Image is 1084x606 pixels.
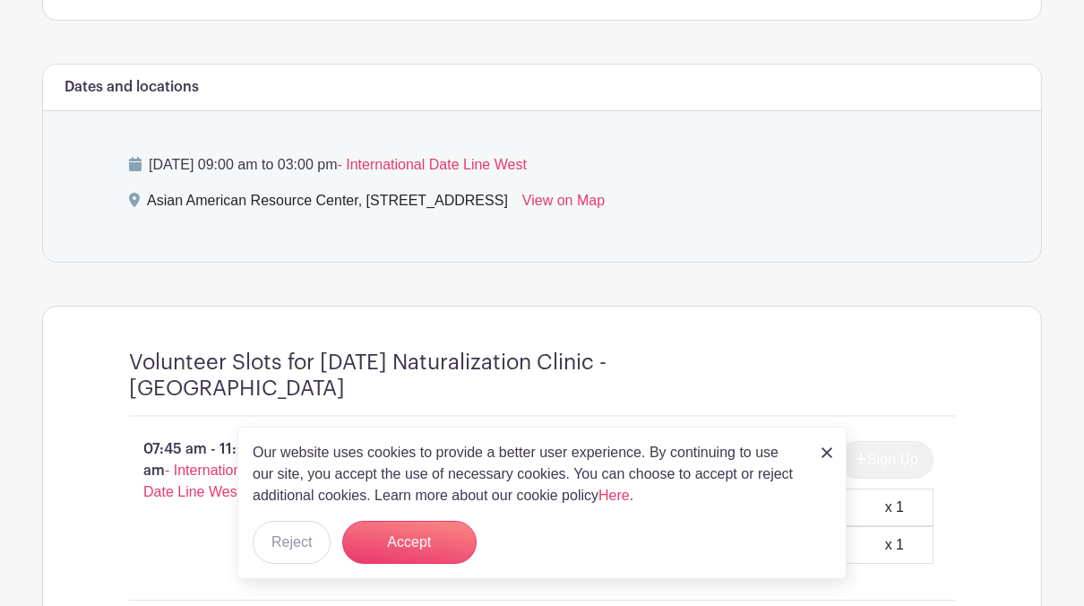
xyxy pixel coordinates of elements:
[143,463,253,499] span: - International Date Line West
[253,521,331,564] button: Reject
[100,431,322,510] p: 07:45 am - 11:00 am
[822,447,832,458] img: close_button-5f87c8562297e5c2d7936805f587ecaba9071eb48480494691a3f1689db116b3.svg
[147,190,508,219] div: Asian American Resource Center, [STREET_ADDRESS]
[885,534,904,556] div: x 1
[342,521,477,564] button: Accept
[129,350,622,402] h4: Volunteer Slots for [DATE] Naturalization Clinic - [GEOGRAPHIC_DATA]
[885,497,904,518] div: x 1
[598,488,630,503] a: Here
[253,442,803,506] p: Our website uses cookies to provide a better user experience. By continuing to use our site, you ...
[522,190,605,219] a: View on Map
[65,79,199,96] h6: Dates and locations
[129,154,955,176] p: [DATE] 09:00 am to 03:00 pm
[337,157,526,172] span: - International Date Line West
